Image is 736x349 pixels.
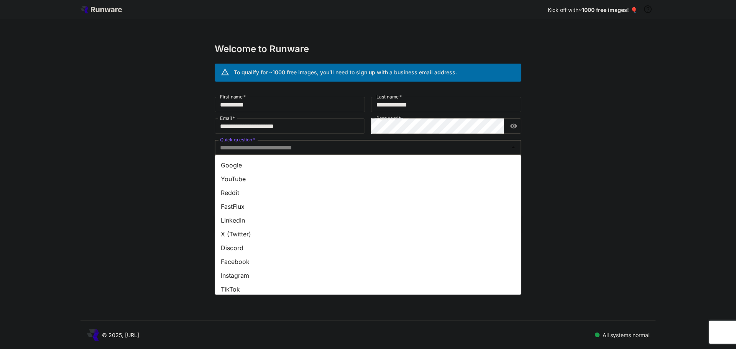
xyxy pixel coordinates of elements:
[220,93,246,100] label: First name
[220,115,235,121] label: Email
[508,142,519,153] button: Close
[102,331,139,339] p: © 2025, [URL]
[220,136,255,143] label: Quick question
[640,2,655,17] button: In order to qualify for free credit, you need to sign up with a business email address and click ...
[215,200,521,213] li: FastFlux
[215,158,521,172] li: Google
[548,7,578,13] span: Kick off with
[578,7,637,13] span: ~1000 free images! 🎈
[507,119,521,133] button: toggle password visibility
[215,269,521,282] li: Instagram
[215,172,521,186] li: YouTube
[376,115,401,121] label: Password
[215,227,521,241] li: X (Twitter)
[603,331,649,339] p: All systems normal
[215,186,521,200] li: Reddit
[234,68,457,76] div: To qualify for ~1000 free images, you’ll need to sign up with a business email address.
[215,282,521,296] li: TikTok
[215,255,521,269] li: Facebook
[215,44,521,54] h3: Welcome to Runware
[215,241,521,255] li: Discord
[215,213,521,227] li: LinkedIn
[376,93,402,100] label: Last name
